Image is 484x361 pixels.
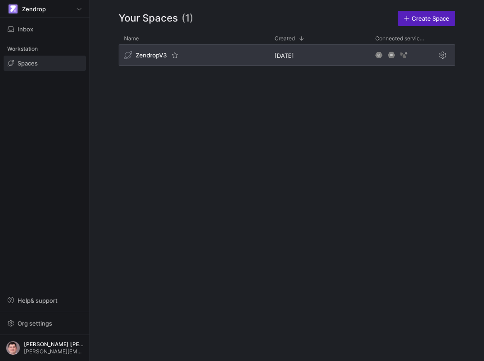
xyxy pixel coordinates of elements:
span: Your Spaces [119,11,178,26]
a: Spaces [4,56,86,71]
span: Create Space [412,15,449,22]
span: Name [124,35,139,42]
span: ZendropV3 [136,52,167,59]
span: Org settings [18,320,52,327]
button: Help& support [4,293,86,308]
span: Inbox [18,26,33,33]
span: [DATE] [275,52,294,59]
span: Created [275,35,295,42]
img: https://storage.googleapis.com/y42-prod-data-exchange/images/qZXOSqkTtPuVcXVzF40oUlM07HVTwZXfPK0U... [9,4,18,13]
span: (1) [182,11,193,26]
img: https://storage.googleapis.com/y42-prod-data-exchange/images/G2kHvxVlt02YItTmblwfhPy4mK5SfUxFU6Tr... [6,341,20,355]
span: Help & support [18,297,58,304]
div: Workstation [4,42,86,56]
div: Press SPACE to select this row. [119,44,455,70]
span: Zendrop [22,5,46,13]
span: [PERSON_NAME][EMAIL_ADDRESS][DOMAIN_NAME] [24,348,84,355]
span: [PERSON_NAME] [PERSON_NAME] [PERSON_NAME] [24,341,84,348]
span: Connected services [375,35,425,42]
button: Org settings [4,316,86,331]
button: https://storage.googleapis.com/y42-prod-data-exchange/images/G2kHvxVlt02YItTmblwfhPy4mK5SfUxFU6Tr... [4,339,86,357]
a: Org settings [4,321,86,328]
a: Create Space [398,11,455,26]
span: Spaces [18,60,38,67]
button: Inbox [4,22,86,37]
